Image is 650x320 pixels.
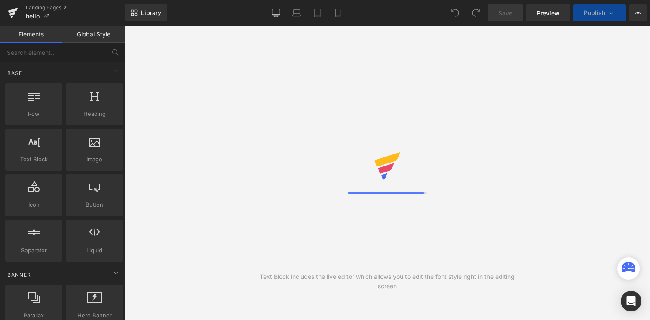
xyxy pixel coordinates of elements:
a: Landing Pages [26,4,125,11]
button: Undo [447,4,464,21]
a: Tablet [307,4,328,21]
span: Button [68,200,120,209]
a: New Library [125,4,167,21]
span: Icon [8,200,60,209]
span: Parallax [8,311,60,320]
button: Publish [573,4,626,21]
span: Library [141,9,161,17]
div: Text Block includes the live editor which allows you to edit the font style right in the editing ... [256,272,519,291]
span: Publish [584,9,605,16]
span: Row [8,109,60,118]
span: Save [498,9,512,18]
a: Preview [526,4,570,21]
span: Banner [6,271,32,279]
span: Heading [68,109,120,118]
span: Preview [537,9,560,18]
a: Global Style [62,26,125,43]
a: Desktop [266,4,286,21]
span: Hero Banner [68,311,120,320]
span: Liquid [68,246,120,255]
span: Separator [8,246,60,255]
span: hello [26,13,40,20]
span: Image [68,155,120,164]
a: Laptop [286,4,307,21]
button: Redo [467,4,484,21]
span: Base [6,69,23,77]
button: More [629,4,647,21]
div: Open Intercom Messenger [621,291,641,311]
a: Mobile [328,4,348,21]
span: Text Block [8,155,60,164]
